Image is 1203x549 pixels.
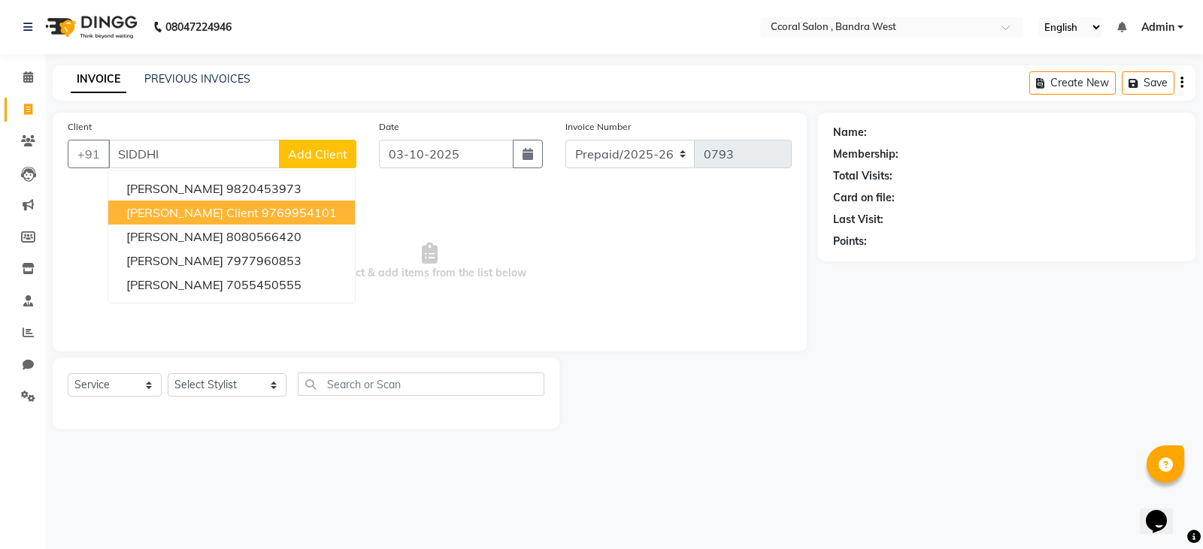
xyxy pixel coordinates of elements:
[226,181,302,196] ngb-highlight: 9820453973
[833,125,867,140] div: Name:
[126,181,223,196] span: [PERSON_NAME]
[565,120,631,134] label: Invoice Number
[279,140,356,168] button: Add Client
[833,168,892,184] div: Total Visits:
[262,205,337,220] ngb-highlight: 9769954101
[71,66,126,93] a: INVOICE
[38,6,141,48] img: logo
[165,6,232,48] b: 08047224946
[1141,20,1174,35] span: Admin
[1029,71,1116,95] button: Create New
[68,120,92,134] label: Client
[68,186,792,336] span: Select & add items from the list below
[68,140,110,168] button: +91
[126,253,223,268] span: [PERSON_NAME]
[144,72,250,86] a: PREVIOUS INVOICES
[1122,71,1174,95] button: Save
[226,229,302,244] ngb-highlight: 8080566420
[126,229,223,244] span: [PERSON_NAME]
[833,234,867,249] div: Points:
[226,277,302,292] ngb-highlight: 7055450555
[833,212,883,228] div: Last Visit:
[108,140,280,168] input: Search by Name/Mobile/Email/Code
[126,205,259,220] span: [PERSON_NAME] Client
[379,120,399,134] label: Date
[288,146,347,161] span: Add Client
[833,146,898,162] div: Membership:
[298,373,544,396] input: Search or Scan
[226,253,302,268] ngb-highlight: 7977960853
[126,277,223,292] span: [PERSON_NAME]
[1140,489,1188,534] iframe: chat widget
[833,190,895,206] div: Card on file:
